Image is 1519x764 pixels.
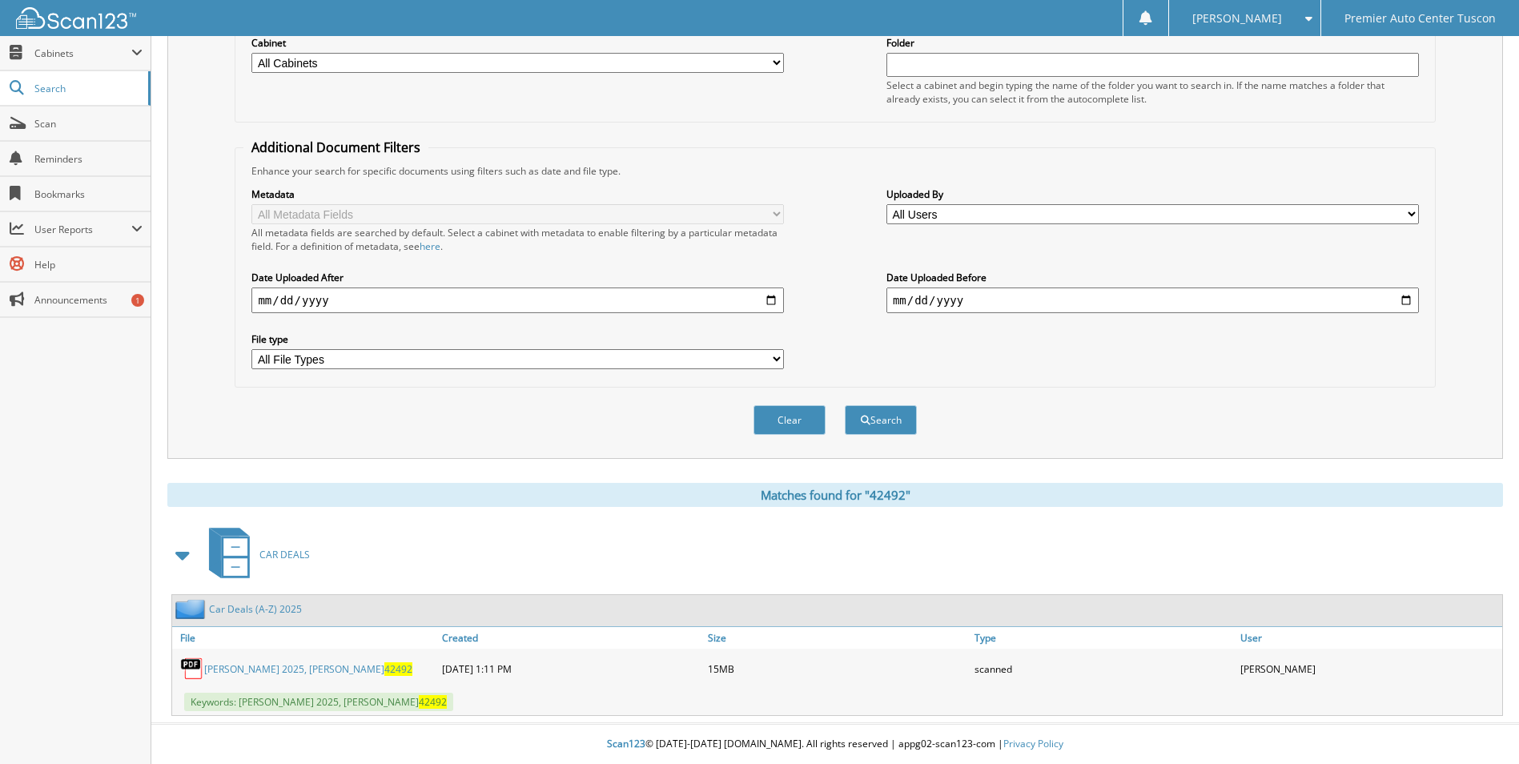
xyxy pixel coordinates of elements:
a: here [420,239,440,253]
div: [PERSON_NAME] [1236,653,1502,685]
label: Date Uploaded Before [886,271,1419,284]
span: Help [34,258,143,271]
a: Type [970,627,1236,649]
span: Reminders [34,152,143,166]
label: Cabinet [251,36,784,50]
a: Car Deals (A-Z) 2025 [209,602,302,616]
span: Announcements [34,293,143,307]
label: Uploaded By [886,187,1419,201]
div: 15MB [704,653,970,685]
div: scanned [970,653,1236,685]
legend: Additional Document Filters [243,139,428,156]
img: scan123-logo-white.svg [16,7,136,29]
span: Keywords: [PERSON_NAME] 2025, [PERSON_NAME] [184,693,453,711]
label: Folder [886,36,1419,50]
img: folder2.png [175,599,209,619]
div: All metadata fields are searched by default. Select a cabinet with metadata to enable filtering b... [251,226,784,253]
a: User [1236,627,1502,649]
div: Enhance your search for specific documents using filters such as date and file type. [243,164,1426,178]
div: © [DATE]-[DATE] [DOMAIN_NAME]. All rights reserved | appg02-scan123-com | [151,725,1519,764]
span: 42492 [419,695,447,709]
a: Created [438,627,704,649]
span: 42492 [384,662,412,676]
label: File type [251,332,784,346]
span: Scan [34,117,143,131]
input: end [886,288,1419,313]
span: Premier Auto Center Tuscon [1344,14,1496,23]
a: [PERSON_NAME] 2025, [PERSON_NAME]42492 [204,662,412,676]
span: CAR DEALS [259,548,310,561]
div: [DATE] 1:11 PM [438,653,704,685]
span: Search [34,82,140,95]
a: Size [704,627,970,649]
span: Scan123 [607,737,645,750]
label: Date Uploaded After [251,271,784,284]
button: Clear [753,405,826,435]
a: CAR DEALS [199,523,310,586]
span: User Reports [34,223,131,236]
div: Select a cabinet and begin typing the name of the folder you want to search in. If the name match... [886,78,1419,106]
label: Metadata [251,187,784,201]
button: Search [845,405,917,435]
input: start [251,288,784,313]
span: Cabinets [34,46,131,60]
a: Privacy Policy [1003,737,1063,750]
span: [PERSON_NAME] [1192,14,1282,23]
span: Bookmarks [34,187,143,201]
div: Matches found for "42492" [167,483,1503,507]
img: PDF.png [180,657,204,681]
div: 1 [131,294,144,307]
a: File [172,627,438,649]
